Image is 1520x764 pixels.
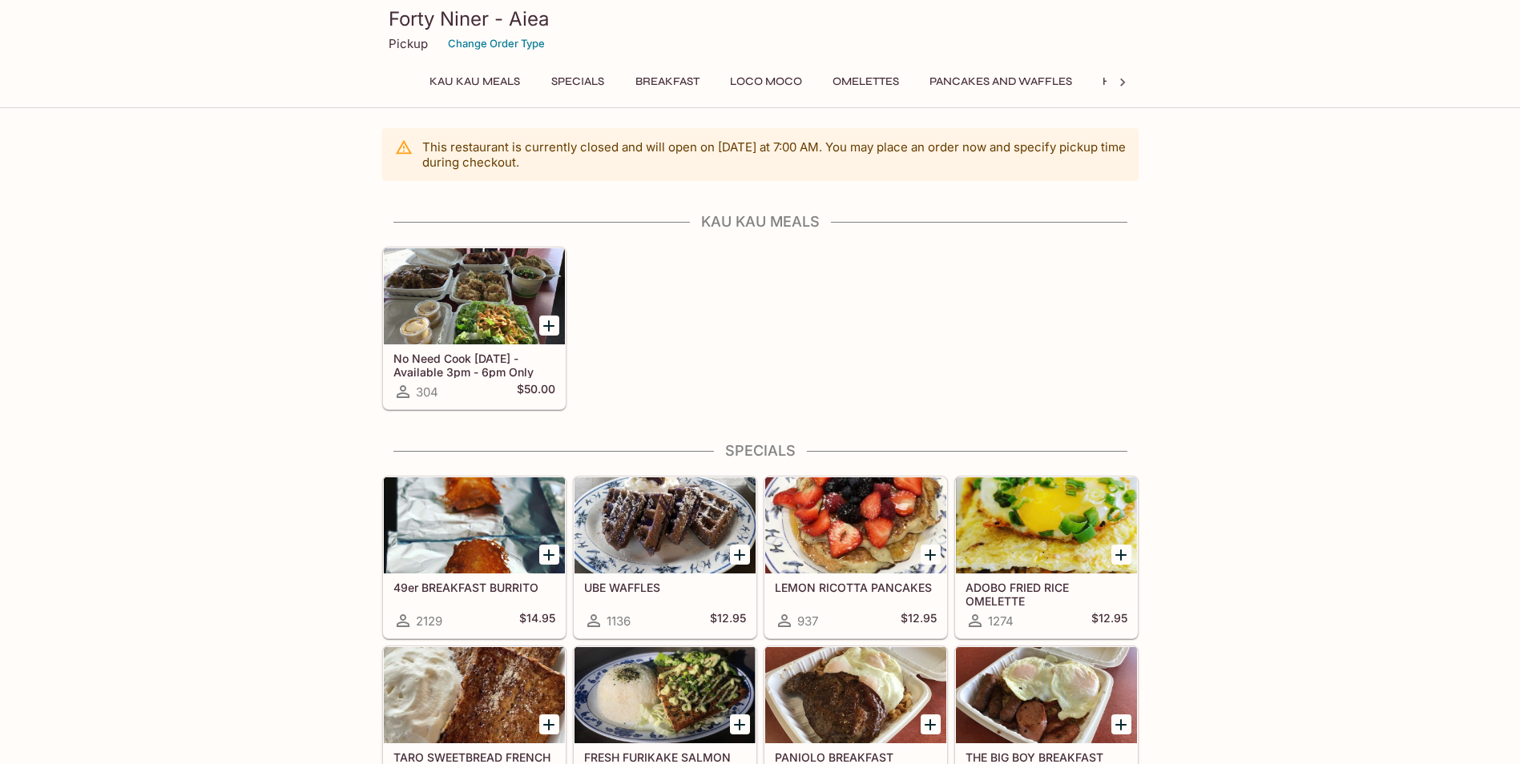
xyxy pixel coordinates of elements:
a: No Need Cook [DATE] - Available 3pm - 6pm Only304$50.00 [383,247,566,409]
button: Kau Kau Meals [421,70,529,93]
button: Add THE BIG BOY BREAKFAST [1111,714,1131,734]
a: 49er BREAKFAST BURRITO2129$14.95 [383,476,566,638]
button: Breakfast [627,70,708,93]
h5: PANIOLO BREAKFAST [775,750,937,764]
h5: UBE WAFFLES [584,581,746,594]
div: FRESH FURIKAKE SALMON [575,647,756,743]
h3: Forty Niner - Aiea [389,6,1132,31]
a: LEMON RICOTTA PANCAKES937$12.95 [764,476,947,638]
div: 49er BREAKFAST BURRITO [384,477,565,573]
h4: Specials [382,442,1139,460]
h4: Kau Kau Meals [382,213,1139,231]
div: PANIOLO BREAKFAST [765,647,946,743]
button: Omelettes [824,70,908,93]
a: ADOBO FRIED RICE OMELETTE1274$12.95 [955,476,1138,638]
div: TARO SWEETBREAD FRENCH TOAST [384,647,565,743]
h5: THE BIG BOY BREAKFAST [966,750,1127,764]
h5: $12.95 [710,611,746,630]
button: Add ADOBO FRIED RICE OMELETTE [1111,545,1131,565]
div: ADOBO FRIED RICE OMELETTE [956,477,1137,573]
button: Add UBE WAFFLES [730,545,750,565]
h5: $12.95 [1091,611,1127,630]
p: Pickup [389,36,428,51]
div: THE BIG BOY BREAKFAST [956,647,1137,743]
div: No Need Cook Today - Available 3pm - 6pm Only [384,248,565,344]
button: Add FRESH FURIKAKE SALMON [730,714,750,734]
h5: $50.00 [517,382,555,401]
h5: No Need Cook [DATE] - Available 3pm - 6pm Only [393,352,555,378]
span: 1136 [607,613,631,629]
h5: FRESH FURIKAKE SALMON [584,750,746,764]
a: UBE WAFFLES1136$12.95 [574,476,756,638]
p: This restaurant is currently closed and will open on [DATE] at 7:00 AM . You may place an order n... [422,139,1126,170]
button: Hawaiian Style French Toast [1094,70,1292,93]
button: Add No Need Cook Today - Available 3pm - 6pm Only [539,316,559,336]
h5: LEMON RICOTTA PANCAKES [775,581,937,594]
span: 304 [416,384,438,400]
button: Add PANIOLO BREAKFAST [921,714,941,734]
h5: $12.95 [901,611,937,630]
h5: 49er BREAKFAST BURRITO [393,581,555,594]
span: 2129 [416,613,442,629]
button: Add TARO SWEETBREAD FRENCH TOAST [539,714,559,734]
button: Pancakes and Waffles [921,70,1081,93]
button: Loco Moco [721,70,811,93]
button: Add 49er BREAKFAST BURRITO [539,545,559,565]
h5: ADOBO FRIED RICE OMELETTE [966,581,1127,607]
h5: $14.95 [519,611,555,630]
span: 937 [797,613,818,629]
button: Add LEMON RICOTTA PANCAKES [921,545,941,565]
button: Change Order Type [441,31,552,56]
div: LEMON RICOTTA PANCAKES [765,477,946,573]
button: Specials [542,70,614,93]
div: UBE WAFFLES [575,477,756,573]
span: 1274 [988,613,1014,629]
